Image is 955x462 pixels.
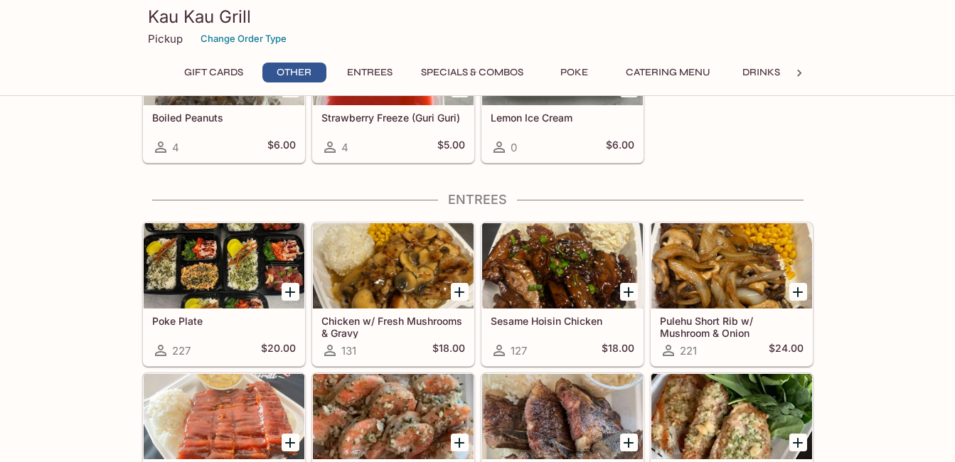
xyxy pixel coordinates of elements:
span: 127 [511,344,527,358]
button: Change Order Type [194,28,293,50]
a: Sesame Hoisin Chicken127$18.00 [481,222,644,366]
button: Poke [543,63,607,82]
p: Pickup [148,32,183,45]
h5: $5.00 [437,139,465,156]
h5: Strawberry Freeze (Guri Guri) [321,112,465,124]
div: Pulehu Beef Short Ribs [482,374,643,459]
h5: Boiled Peanuts [152,112,296,124]
h5: $24.00 [769,342,804,359]
h5: $20.00 [261,342,296,359]
h3: Kau Kau Grill [148,6,808,28]
button: Gift Cards [176,63,251,82]
div: Boiled Peanuts [144,20,304,105]
div: Strawberry Freeze (Guri Guri) [313,20,474,105]
h5: $6.00 [606,139,634,156]
span: 227 [172,344,191,358]
button: Add Garlic Shrimp [451,434,469,451]
button: Entrees [338,63,402,82]
a: Pulehu Short Rib w/ Mushroom & Onion221$24.00 [651,222,813,366]
h5: Chicken w/ Fresh Mushrooms & Gravy [321,315,465,338]
div: Sesame Hoisin Chicken [482,223,643,308]
button: Add Sesame Hoisin Chicken [620,283,638,301]
div: BBQ Ribs [144,374,304,459]
h5: $18.00 [432,342,465,359]
button: Add Poke Plate [282,283,299,301]
span: 221 [680,344,697,358]
h4: Entrees [142,192,813,208]
h5: Lemon Ice Cream [491,112,634,124]
div: Pulehu Short Rib w/ Mushroom & Onion [651,223,812,308]
button: Add Chicken w/ Fresh Mushrooms & Gravy [451,283,469,301]
span: 0 [511,141,517,154]
h5: Poke Plate [152,315,296,327]
div: Garlic Shrimp [313,374,474,459]
span: 4 [341,141,348,154]
button: Add BBQ Ribs [282,434,299,451]
button: Specials & Combos [413,63,531,82]
h5: Pulehu Short Rib w/ Mushroom & Onion [660,315,804,338]
h5: $18.00 [602,342,634,359]
a: Poke Plate227$20.00 [143,222,305,366]
button: Add Pulehu Beef Short Ribs [620,434,638,451]
button: Catering Menu [618,63,718,82]
div: Poke Plate [144,223,304,308]
h5: $6.00 [267,139,296,156]
div: Garlic Ahi [651,374,812,459]
button: Add Garlic Ahi [789,434,807,451]
button: Add Pulehu Short Rib w/ Mushroom & Onion [789,283,807,301]
a: Chicken w/ Fresh Mushrooms & Gravy131$18.00 [312,222,474,366]
button: Other [262,63,326,82]
div: Chicken w/ Fresh Mushrooms & Gravy [313,223,474,308]
h5: Sesame Hoisin Chicken [491,315,634,327]
span: 4 [172,141,179,154]
div: Lemon Ice Cream [482,20,643,105]
span: 131 [341,344,356,358]
button: Drinks [730,63,794,82]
